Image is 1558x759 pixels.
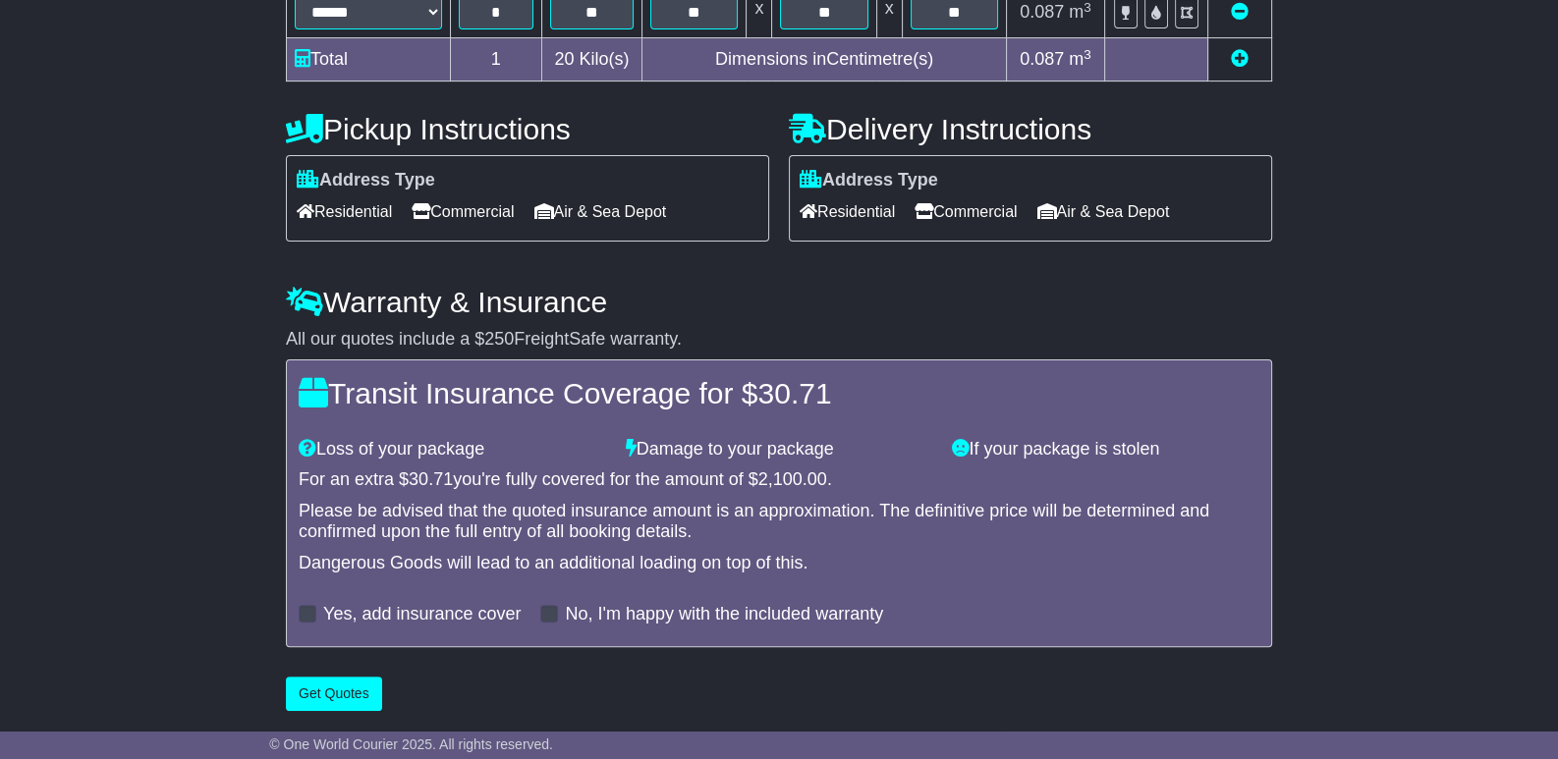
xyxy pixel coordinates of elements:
[412,196,514,227] span: Commercial
[1037,196,1170,227] span: Air & Sea Depot
[541,38,642,81] td: Kilo(s)
[299,469,1259,491] div: For an extra $ you're fully covered for the amount of $ .
[286,286,1272,318] h4: Warranty & Insurance
[484,329,514,349] span: 250
[299,377,1259,409] h4: Transit Insurance Coverage for $
[758,469,827,489] span: 2,100.00
[565,604,883,625] label: No, I'm happy with the included warranty
[323,604,521,625] label: Yes, add insurance cover
[1069,2,1091,22] span: m
[942,439,1269,461] div: If your package is stolen
[286,113,769,145] h4: Pickup Instructions
[299,553,1259,574] div: Dangerous Goods will lead to an additional loading on top of this.
[1020,49,1064,69] span: 0.087
[642,38,1007,81] td: Dimensions in Centimetre(s)
[1231,2,1249,22] a: Remove this item
[297,196,392,227] span: Residential
[1084,47,1091,62] sup: 3
[915,196,1017,227] span: Commercial
[800,196,895,227] span: Residential
[1231,49,1249,69] a: Add new item
[289,439,616,461] div: Loss of your package
[286,329,1272,351] div: All our quotes include a $ FreightSafe warranty.
[299,501,1259,543] div: Please be advised that the quoted insurance amount is an approximation. The definitive price will...
[409,469,453,489] span: 30.71
[757,377,831,409] span: 30.71
[1069,49,1091,69] span: m
[1020,2,1064,22] span: 0.087
[269,736,553,752] span: © One World Courier 2025. All rights reserved.
[451,38,542,81] td: 1
[287,38,451,81] td: Total
[297,170,435,191] label: Address Type
[286,677,382,711] button: Get Quotes
[616,439,943,461] div: Damage to your package
[554,49,574,69] span: 20
[534,196,667,227] span: Air & Sea Depot
[789,113,1272,145] h4: Delivery Instructions
[800,170,938,191] label: Address Type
